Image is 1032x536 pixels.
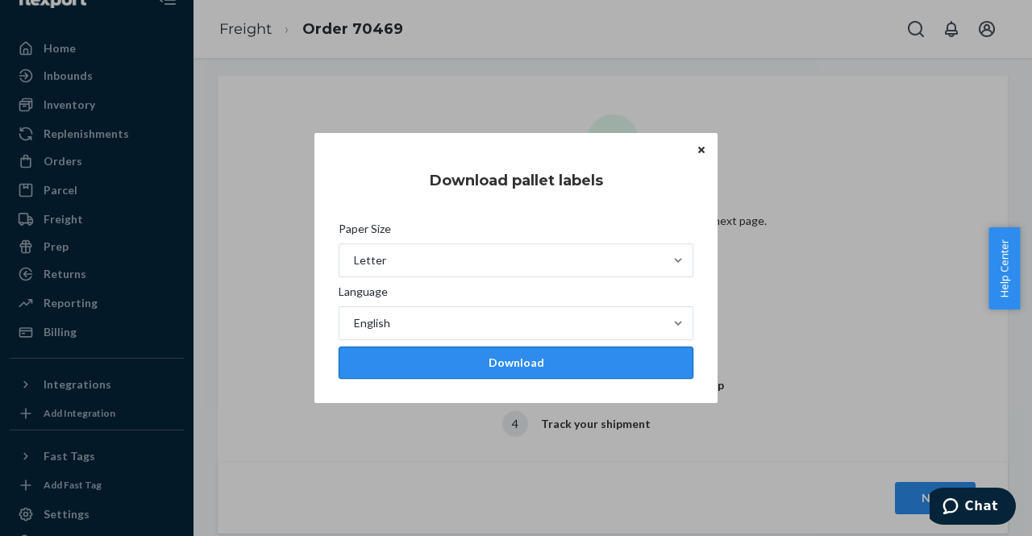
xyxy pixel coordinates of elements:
button: Close [693,141,709,159]
div: Letter [354,252,386,268]
input: LanguageEnglish [352,315,354,331]
button: Download [339,347,693,379]
span: Paper Size [339,221,391,243]
div: English [354,315,390,331]
div: Download [352,355,680,371]
input: Paper SizeLetter [352,252,354,268]
span: Language [339,284,388,306]
span: Chat [35,11,69,26]
h5: Download pallet labels [430,173,603,189]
